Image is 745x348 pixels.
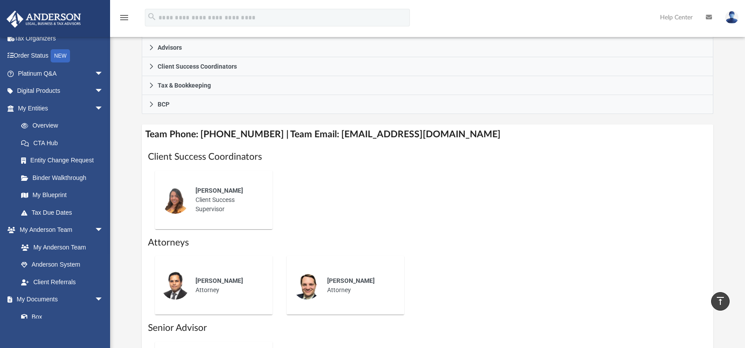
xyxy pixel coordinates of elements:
[142,95,713,114] a: BCP
[147,12,157,22] i: search
[12,204,117,221] a: Tax Due Dates
[6,221,112,239] a: My Anderson Teamarrow_drop_down
[158,63,237,70] span: Client Success Coordinators
[12,152,117,169] a: Entity Change Request
[12,273,112,291] a: Client Referrals
[195,187,243,194] span: [PERSON_NAME]
[51,49,70,62] div: NEW
[327,277,375,284] span: [PERSON_NAME]
[6,99,117,117] a: My Entitiesarrow_drop_down
[6,65,117,82] a: Platinum Q&Aarrow_drop_down
[711,292,730,311] a: vertical_align_top
[195,277,243,284] span: [PERSON_NAME]
[189,270,266,301] div: Attorney
[715,296,726,306] i: vertical_align_top
[95,291,112,309] span: arrow_drop_down
[158,101,170,107] span: BCP
[12,308,108,326] a: Box
[6,82,117,100] a: Digital Productsarrow_drop_down
[142,57,713,76] a: Client Success Coordinators
[6,29,117,47] a: Tax Organizers
[12,169,117,187] a: Binder Walkthrough
[142,125,713,144] h4: Team Phone: [PHONE_NUMBER] | Team Email: [EMAIL_ADDRESS][DOMAIN_NAME]
[12,187,112,204] a: My Blueprint
[321,270,398,301] div: Attorney
[95,99,112,117] span: arrow_drop_down
[12,134,117,152] a: CTA Hub
[293,271,321,300] img: thumbnail
[95,82,112,100] span: arrow_drop_down
[6,47,117,65] a: Order StatusNEW
[158,82,211,88] span: Tax & Bookkeeping
[142,38,713,57] a: Advisors
[95,221,112,239] span: arrow_drop_down
[119,12,129,23] i: menu
[148,236,707,249] h1: Attorneys
[95,65,112,83] span: arrow_drop_down
[4,11,84,28] img: Anderson Advisors Platinum Portal
[158,44,182,51] span: Advisors
[12,256,112,274] a: Anderson System
[12,238,108,256] a: My Anderson Team
[161,271,189,300] img: thumbnail
[161,186,189,214] img: thumbnail
[189,180,266,220] div: Client Success Supervisor
[142,76,713,95] a: Tax & Bookkeeping
[148,322,707,334] h1: Senior Advisor
[6,291,112,308] a: My Documentsarrow_drop_down
[12,117,117,135] a: Overview
[119,17,129,23] a: menu
[725,11,738,24] img: User Pic
[148,150,707,163] h1: Client Success Coordinators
